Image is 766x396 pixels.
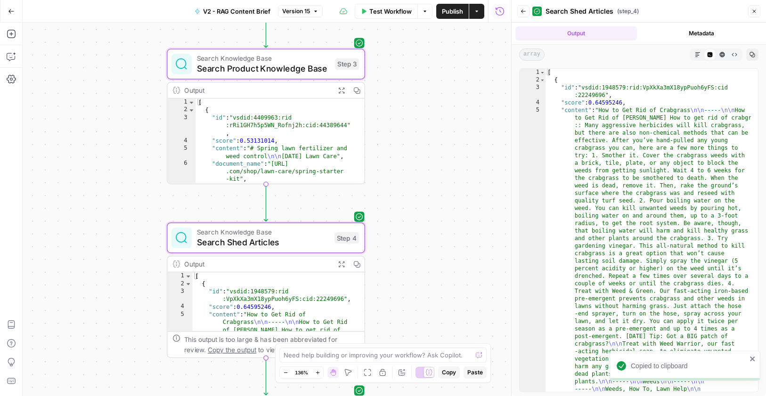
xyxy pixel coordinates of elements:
[188,98,195,106] span: Toggle code folding, rows 1 through 59
[203,7,270,16] span: V2 - RAG Content Brief
[185,280,192,288] span: Toggle code folding, rows 2 through 6
[189,4,276,19] button: V2 - RAG Content Brief
[264,358,268,395] g: Edge from step_4 to step_13
[295,369,308,376] span: 136%
[197,62,330,75] span: Search Product Knowledge Base
[168,98,196,106] div: 1
[197,236,329,249] span: Search Shed Articles
[278,5,323,17] button: Version 15
[520,69,546,76] div: 1
[546,7,613,16] span: Search Shed Articles
[188,106,195,114] span: Toggle code folding, rows 2 through 20
[540,76,545,84] span: Toggle code folding, rows 2 through 26
[197,227,329,237] span: Search Knowledge Base
[264,184,268,221] g: Edge from step_3 to step_4
[520,84,546,99] div: 3
[515,26,637,40] button: Output
[208,346,256,353] span: Copy the output
[519,48,545,61] span: array
[442,368,456,377] span: Copy
[168,160,196,183] div: 6
[369,7,412,16] span: Test Workflow
[184,334,359,355] div: This output is too large & has been abbreviated for review. to view the full content.
[442,7,463,16] span: Publish
[467,368,483,377] span: Paste
[355,4,417,19] button: Test Workflow
[197,53,330,64] span: Search Knowledge Base
[167,49,365,185] div: Search Knowledge BaseSearch Product Knowledge BaseStep 3Output[ { "id":"vsdid:4409963:rid :rRi1GH...
[264,10,268,48] g: Edge from step_2 to step_3
[436,4,469,19] button: Publish
[520,99,546,106] div: 4
[750,355,756,363] button: close
[334,232,359,243] div: Step 4
[520,76,546,84] div: 2
[168,183,196,190] div: 7
[184,85,330,96] div: Output
[631,361,747,371] div: Copied to clipboard
[167,223,365,358] div: Search Knowledge BaseSearch Shed ArticlesStep 4Output[ { "id":"vsdid:1948579:rid :VpXkXa3mX18ypPu...
[335,58,359,70] div: Step 3
[168,288,193,303] div: 3
[168,272,193,280] div: 1
[617,7,639,16] span: ( step_4 )
[282,7,310,16] span: Version 15
[168,137,196,145] div: 4
[168,114,196,137] div: 3
[168,303,193,311] div: 4
[168,280,193,288] div: 2
[168,145,196,160] div: 5
[184,259,330,269] div: Output
[540,69,545,76] span: Toggle code folding, rows 1 through 153
[185,272,192,280] span: Toggle code folding, rows 1 through 7
[168,106,196,114] div: 2
[641,26,762,40] button: Metadata
[464,366,487,379] button: Paste
[438,366,460,379] button: Copy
